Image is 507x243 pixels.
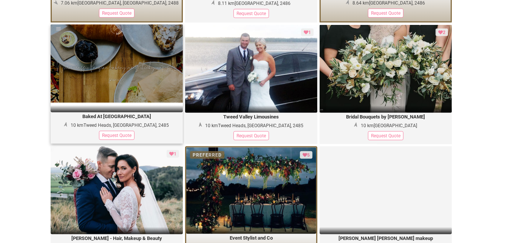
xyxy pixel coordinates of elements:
img: Screen_Shot_2018-07-30_at_10.28.44_am.png [186,148,316,234]
i: 8.09° north [351,121,360,129]
i: 356.32° north [196,120,205,129]
div: Request Quote [99,9,134,18]
legend: Event Stylist and Co [186,234,316,243]
div: 10 km [205,122,303,129]
img: gold-coast-wedding-car-hire.jpg [185,25,317,113]
div: Request Quote [99,131,134,140]
a: Request Quote [95,132,138,138]
div: Loved by 1 clients or suppliers [301,29,314,36]
span: [GEOGRAPHIC_DATA], 2486 [235,1,291,6]
img: image001.jpg [320,25,452,113]
div: Loved by 1 clients or suppliers [167,150,179,158]
div: Request Quote [233,131,269,140]
span: Tweed Heads, [GEOGRAPHIC_DATA], 2485 [218,123,303,128]
a: Request Quote [364,132,407,138]
img: website_screenshot_baked_at_ancora.png [51,25,183,113]
div: 10 km [361,122,417,129]
span: [GEOGRAPHIC_DATA] [374,123,417,128]
a: Request Quote [230,132,273,138]
span: [GEOGRAPHIC_DATA], 2486 [369,0,425,6]
legend: Bridal Bouquets by [PERSON_NAME] [320,113,452,121]
div: Request Quote [368,131,403,140]
span: [GEOGRAPHIC_DATA], [GEOGRAPHIC_DATA], 2488 [77,0,179,6]
legend: [PERSON_NAME] [PERSON_NAME] makeup [320,234,452,243]
span: Tweed Heads, [GEOGRAPHIC_DATA], 2485 [83,123,169,128]
div: Loved by 5 clients or suppliers [300,151,312,159]
a: Request Quote [230,10,273,16]
img: website_screenshot_craft_hair_and_beauty.png [320,146,452,235]
i: 10.15° north [61,120,70,129]
legend: [PERSON_NAME] - Hair, Makeup & Beauty [51,234,183,243]
div: Request Quote [233,9,269,18]
div: Request Quote [368,9,403,18]
div: Loved by 2 clients or suppliers [436,29,448,36]
a: Request Quote [364,10,407,16]
img: Mail_Attachment.jpeg [51,146,183,235]
legend: Tweed Valley Limousines [185,113,317,121]
legend: Baked At [GEOGRAPHIC_DATA] [51,112,183,121]
div: PREFERRED [190,151,224,159]
a: Request Quote [95,10,138,16]
div: 10 km [71,122,169,129]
